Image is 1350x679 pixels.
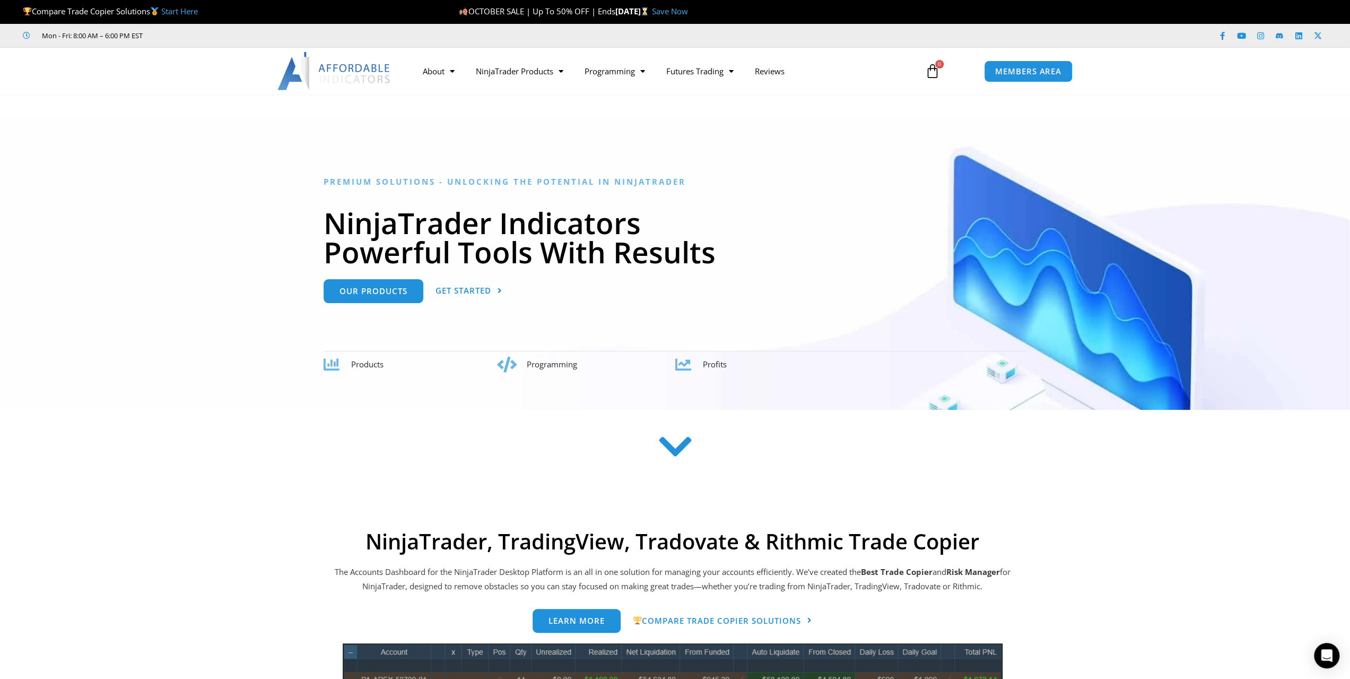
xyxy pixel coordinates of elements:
[465,59,574,83] a: NinjaTrader Products
[324,279,423,303] a: Our Products
[651,6,687,16] a: Save Now
[533,609,621,633] a: Learn more
[277,52,391,90] img: LogoAI | Affordable Indicators – NinjaTrader
[946,566,1000,577] strong: Risk Manager
[995,67,1061,75] span: MEMBERS AREA
[333,529,1012,554] h2: NinjaTrader, TradingView, Tradovate & Rithmic Trade Copier
[351,359,384,369] span: Products
[656,59,744,83] a: Futures Trading
[633,616,641,624] img: 🏆
[527,359,577,369] span: Programming
[339,287,407,295] span: Our Products
[744,59,795,83] a: Reviews
[158,30,317,41] iframe: Customer reviews powered by Trustpilot
[1314,643,1339,668] div: Open Intercom Messenger
[703,359,727,369] span: Profits
[23,7,31,15] img: 🏆
[23,6,198,16] span: Compare Trade Copier Solutions
[984,61,1073,82] a: MEMBERS AREA
[615,6,651,16] strong: [DATE]
[459,7,467,15] img: 🍂
[324,177,1026,187] h6: Premium Solutions - Unlocking the Potential in NinjaTrader
[935,60,944,68] span: 0
[633,616,801,625] span: Compare Trade Copier Solutions
[909,56,956,87] a: 0
[151,7,159,15] img: 🥇
[459,6,615,16] span: OCTOBER SALE | Up To 50% OFF | Ends
[633,609,812,633] a: 🏆Compare Trade Copier Solutions
[861,566,933,577] b: Best Trade Copier
[548,617,605,625] span: Learn more
[412,59,465,83] a: About
[436,287,491,295] span: Get Started
[39,29,143,42] span: Mon - Fri: 8:00 AM – 6:00 PM EST
[324,208,1026,267] h1: NinjaTrader Indicators Powerful Tools With Results
[412,59,913,83] nav: Menu
[161,6,198,16] a: Start Here
[641,7,649,15] img: ⌛
[333,565,1012,595] p: The Accounts Dashboard for the NinjaTrader Desktop Platform is an all in one solution for managin...
[574,59,656,83] a: Programming
[436,279,502,303] a: Get Started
